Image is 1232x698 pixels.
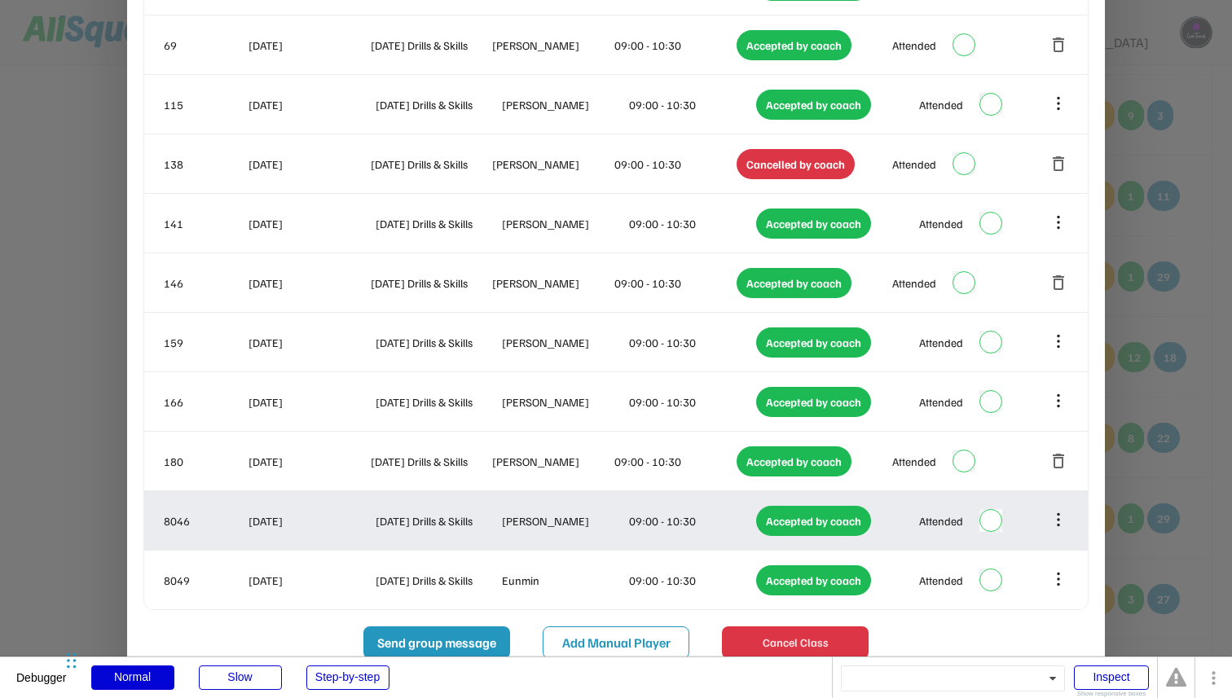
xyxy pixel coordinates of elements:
[164,393,245,410] div: 166
[199,665,282,690] div: Slow
[249,393,372,410] div: [DATE]
[1049,273,1068,292] button: delete
[614,37,733,54] div: 09:00 - 10:30
[371,453,490,470] div: [DATE] Drills & Skills
[371,156,490,173] div: [DATE] Drills & Skills
[376,512,499,529] div: [DATE] Drills & Skills
[164,96,245,113] div: 115
[249,512,372,529] div: [DATE]
[376,393,499,410] div: [DATE] Drills & Skills
[492,274,611,292] div: [PERSON_NAME]
[502,393,626,410] div: [PERSON_NAME]
[629,215,753,232] div: 09:00 - 10:30
[164,453,245,470] div: 180
[756,209,871,239] div: Accepted by coach
[892,453,936,470] div: Attended
[756,327,871,358] div: Accepted by coach
[164,512,245,529] div: 8046
[492,37,611,54] div: [PERSON_NAME]
[1074,691,1149,697] div: Show responsive boxes
[919,393,963,410] div: Attended
[164,156,245,173] div: 138
[376,215,499,232] div: [DATE] Drills & Skills
[629,334,753,351] div: 09:00 - 10:30
[249,215,372,232] div: [DATE]
[249,453,367,470] div: [DATE]
[376,96,499,113] div: [DATE] Drills & Skills
[629,512,753,529] div: 09:00 - 10:30
[1049,451,1068,471] button: delete
[249,572,372,589] div: [DATE]
[919,334,963,351] div: Attended
[492,453,611,470] div: [PERSON_NAME]
[306,665,389,690] div: Step-by-step
[164,274,245,292] div: 146
[892,37,936,54] div: Attended
[737,446,851,476] div: Accepted by coach
[737,30,851,60] div: Accepted by coach
[1049,154,1068,173] button: delete
[249,96,372,113] div: [DATE]
[376,572,499,589] div: [DATE] Drills & Skills
[164,572,245,589] div: 8049
[249,37,367,54] div: [DATE]
[892,156,936,173] div: Attended
[502,334,626,351] div: [PERSON_NAME]
[371,37,490,54] div: [DATE] Drills & Skills
[614,453,733,470] div: 09:00 - 10:30
[756,506,871,536] div: Accepted by coach
[892,274,936,292] div: Attended
[249,334,372,351] div: [DATE]
[629,96,753,113] div: 09:00 - 10:30
[164,215,245,232] div: 141
[756,565,871,595] div: Accepted by coach
[376,334,499,351] div: [DATE] Drills & Skills
[164,37,245,54] div: 69
[756,90,871,120] div: Accepted by coach
[249,156,367,173] div: [DATE]
[756,387,871,417] div: Accepted by coach
[91,665,174,690] div: Normal
[919,215,963,232] div: Attended
[502,96,626,113] div: [PERSON_NAME]
[614,274,733,292] div: 09:00 - 10:30
[502,572,626,589] div: Eunmin
[737,268,851,298] div: Accepted by coach
[502,215,626,232] div: [PERSON_NAME]
[614,156,733,173] div: 09:00 - 10:30
[1074,665,1149,690] div: Inspect
[737,149,855,179] div: Cancelled by coach
[164,334,245,351] div: 159
[919,96,963,113] div: Attended
[502,512,626,529] div: [PERSON_NAME]
[363,626,510,659] button: Send group message
[629,393,753,410] div: 09:00 - 10:30
[1049,35,1068,55] button: delete
[543,626,689,659] button: Add Manual Player
[249,274,367,292] div: [DATE]
[919,512,963,529] div: Attended
[919,572,963,589] div: Attended
[629,572,753,589] div: 09:00 - 10:30
[371,274,490,292] div: [DATE] Drills & Skills
[492,156,611,173] div: [PERSON_NAME]
[722,626,869,659] button: Cancel Class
